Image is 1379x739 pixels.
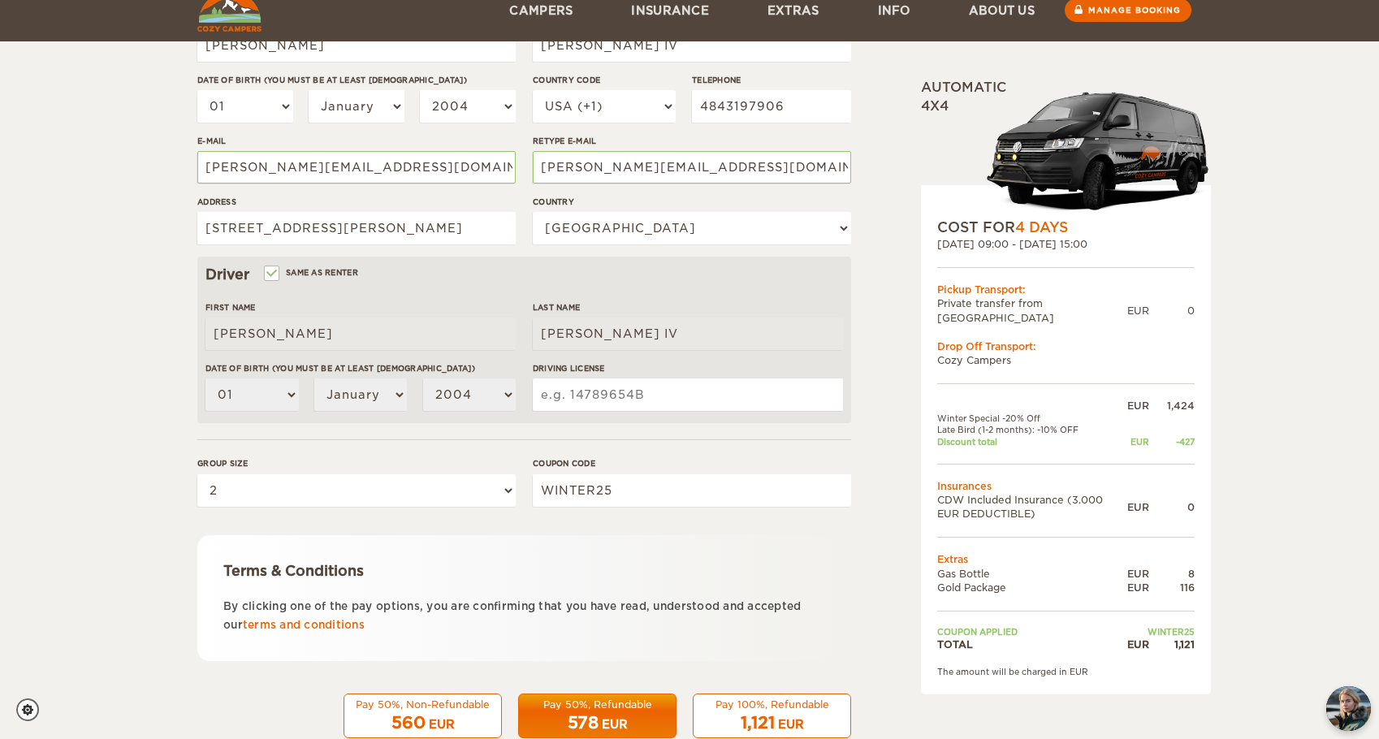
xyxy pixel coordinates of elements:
[533,196,851,208] label: Country
[568,713,599,733] span: 578
[533,318,843,350] input: e.g. Smith
[391,713,426,733] span: 560
[937,283,1195,296] div: Pickup Transport:
[205,362,516,374] label: Date of birth (You must be at least [DEMOGRAPHIC_DATA])
[1326,686,1371,731] button: chat-button
[429,716,455,733] div: EUR
[533,378,843,411] input: e.g. 14789654B
[197,151,516,184] input: e.g. example@example.com
[223,561,825,581] div: Terms & Conditions
[937,413,1127,424] td: Winter Special -20% Off
[937,237,1195,251] div: [DATE] 09:00 - [DATE] 15:00
[197,29,516,62] input: e.g. William
[986,84,1211,218] img: stor-langur-4.png
[354,698,491,711] div: Pay 50%, Non-Refundable
[703,698,841,711] div: Pay 100%, Refundable
[197,457,516,469] label: Group size
[937,296,1127,324] td: Private transfer from [GEOGRAPHIC_DATA]
[1149,637,1195,651] div: 1,121
[921,79,1211,218] div: Automatic 4x4
[692,74,851,86] label: Telephone
[533,362,843,374] label: Driving License
[197,212,516,244] input: e.g. Street, City, Zip Code
[1326,686,1371,731] img: Freyja at Cozy Campers
[937,666,1195,677] div: The amount will be charged in EUR
[602,716,628,733] div: EUR
[692,90,851,123] input: e.g. 1 234 567 890
[1149,436,1195,447] div: -427
[533,457,851,469] label: Coupon code
[693,694,851,739] button: Pay 100%, Refundable 1,121 EUR
[1127,567,1149,581] div: EUR
[1127,581,1149,594] div: EUR
[1149,399,1195,413] div: 1,424
[937,637,1127,651] td: TOTAL
[937,436,1127,447] td: Discount total
[1149,567,1195,581] div: 8
[741,713,775,733] span: 1,121
[205,265,843,284] div: Driver
[937,493,1127,521] td: CDW Included Insurance (3.000 EUR DEDUCTIBLE)
[205,301,516,313] label: First Name
[937,552,1195,566] td: Extras
[937,581,1127,594] td: Gold Package
[1127,399,1149,413] div: EUR
[518,694,677,739] button: Pay 50%, Refundable 578 EUR
[1149,500,1195,514] div: 0
[197,196,516,208] label: Address
[778,716,804,733] div: EUR
[937,479,1195,493] td: Insurances
[937,626,1127,637] td: Coupon applied
[529,698,666,711] div: Pay 50%, Refundable
[1127,626,1195,637] td: WINTER25
[1127,304,1149,318] div: EUR
[937,353,1195,367] td: Cozy Campers
[533,135,851,147] label: Retype E-mail
[266,265,358,280] label: Same as renter
[223,597,825,635] p: By clicking one of the pay options, you are confirming that you have read, understood and accepte...
[1149,581,1195,594] div: 116
[1127,637,1149,651] div: EUR
[533,301,843,313] label: Last Name
[197,135,516,147] label: E-mail
[1127,500,1149,514] div: EUR
[937,567,1127,581] td: Gas Bottle
[533,29,851,62] input: e.g. Smith
[937,424,1127,435] td: Late Bird (1-2 months): -10% OFF
[937,218,1195,237] div: COST FOR
[266,270,276,280] input: Same as renter
[344,694,502,739] button: Pay 50%, Non-Refundable 560 EUR
[16,698,50,721] a: Cookie settings
[205,318,516,350] input: e.g. William
[243,619,365,631] a: terms and conditions
[1149,304,1195,318] div: 0
[197,74,516,86] label: Date of birth (You must be at least [DEMOGRAPHIC_DATA])
[533,151,851,184] input: e.g. example@example.com
[937,339,1195,353] div: Drop Off Transport:
[533,74,676,86] label: Country Code
[1015,219,1068,236] span: 4 Days
[1127,436,1149,447] div: EUR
